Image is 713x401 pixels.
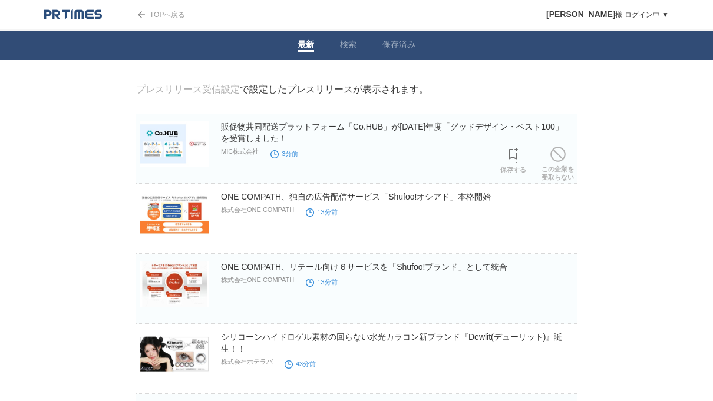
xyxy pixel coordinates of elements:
[221,262,507,271] a: ONE COMPATH、リテール向け６サービスを「Shufoo!ブランド」として統合
[221,147,259,156] p: MIC株式会社
[44,9,102,21] img: logo.png
[340,39,356,52] a: 検索
[221,192,491,201] a: ONE COMPATH、独自の広告配信サービス「Shufoo!オシアド」本格開始
[136,84,428,96] div: で設定したプレスリリースが表示されます。
[140,261,209,307] img: ONE COMPATH、リテール向け６サービスを「Shufoo!ブランド」として統合
[140,331,209,377] img: シリコーンハイドロゲル素材の回らない水光カラコン新ブランド『Dewlit(デューリット)』誕生！！
[546,9,615,19] span: [PERSON_NAME]
[270,150,298,157] time: 3分前
[140,191,209,237] img: ONE COMPATH、独自の広告配信サービス「Shufoo!オシアド」本格開始
[542,144,574,181] a: この企業を受取らない
[298,39,314,52] a: 最新
[140,121,209,167] img: 販促物共同配送プラットフォーム「Co.HUB」が2025年度「グッドデザイン・ベスト100」を受賞しました！
[382,39,415,52] a: 保存済み
[221,332,562,353] a: シリコーンハイドロゲル素材の回らない水光カラコン新ブランド『Dewlit(デューリット)』誕生！！
[221,206,294,214] p: 株式会社ONE COMPATH
[136,84,240,94] a: プレスリリース受信設定
[221,122,563,143] a: 販促物共同配送プラットフォーム「Co.HUB」が[DATE]年度「グッドデザイン・ベスト100」を受賞しました！
[306,279,337,286] time: 13分前
[500,144,526,174] a: 保存する
[138,11,145,18] img: arrow.png
[546,11,669,19] a: [PERSON_NAME]様 ログイン中 ▼
[120,11,185,19] a: TOPへ戻る
[221,357,273,366] p: 株式会社ホテラバ
[285,360,316,367] time: 43分前
[221,276,294,284] p: 株式会社ONE COMPATH
[306,208,337,216] time: 13分前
